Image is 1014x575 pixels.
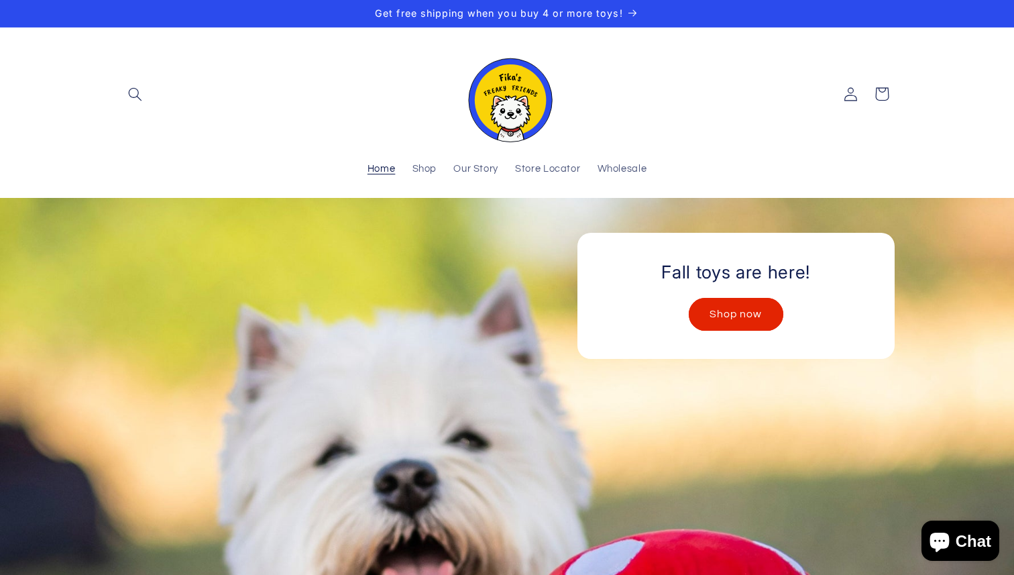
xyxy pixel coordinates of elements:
[598,163,647,176] span: Wholesale
[445,155,507,185] a: Our Story
[120,79,151,109] summary: Search
[507,155,589,185] a: Store Locator
[412,163,437,176] span: Shop
[589,155,655,185] a: Wholesale
[359,155,404,185] a: Home
[453,163,498,176] span: Our Story
[689,298,783,331] a: Shop now
[515,163,580,176] span: Store Locator
[404,155,445,185] a: Shop
[460,46,554,142] img: Fika's Freaky Friends
[455,41,559,148] a: Fika's Freaky Friends
[375,7,622,19] span: Get free shipping when you buy 4 or more toys!
[368,163,396,176] span: Home
[917,521,1003,564] inbox-online-store-chat: Shopify online store chat
[661,261,810,284] h2: Fall toys are here!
